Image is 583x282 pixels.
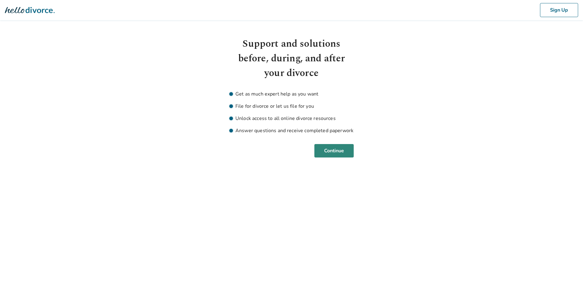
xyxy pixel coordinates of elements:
[229,103,354,110] li: File for divorce or let us file for you
[229,90,354,98] li: Get as much expert help as you want
[540,3,578,17] button: Sign Up
[229,37,354,81] h1: Support and solutions before, during, and after your divorce
[314,144,354,157] button: Continue
[229,127,354,134] li: Answer questions and receive completed paperwork
[229,115,354,122] li: Unlock access to all online divorce resources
